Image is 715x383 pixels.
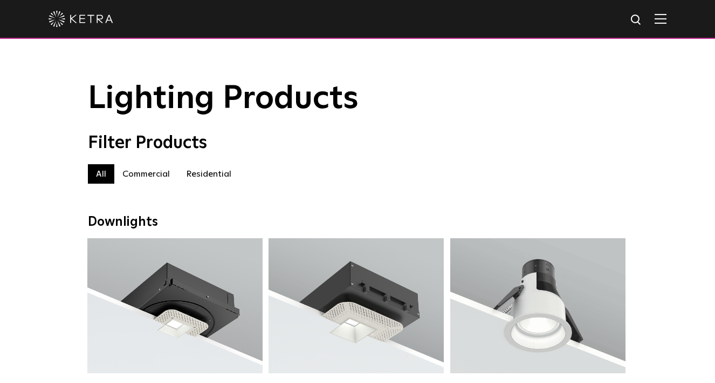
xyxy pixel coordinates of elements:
[178,164,239,184] label: Residential
[88,214,627,230] div: Downlights
[88,164,114,184] label: All
[49,11,113,27] img: ketra-logo-2019-white
[655,14,666,24] img: Hamburger%20Nav.svg
[88,83,359,115] span: Lighting Products
[88,133,627,153] div: Filter Products
[114,164,178,184] label: Commercial
[630,14,643,27] img: search icon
